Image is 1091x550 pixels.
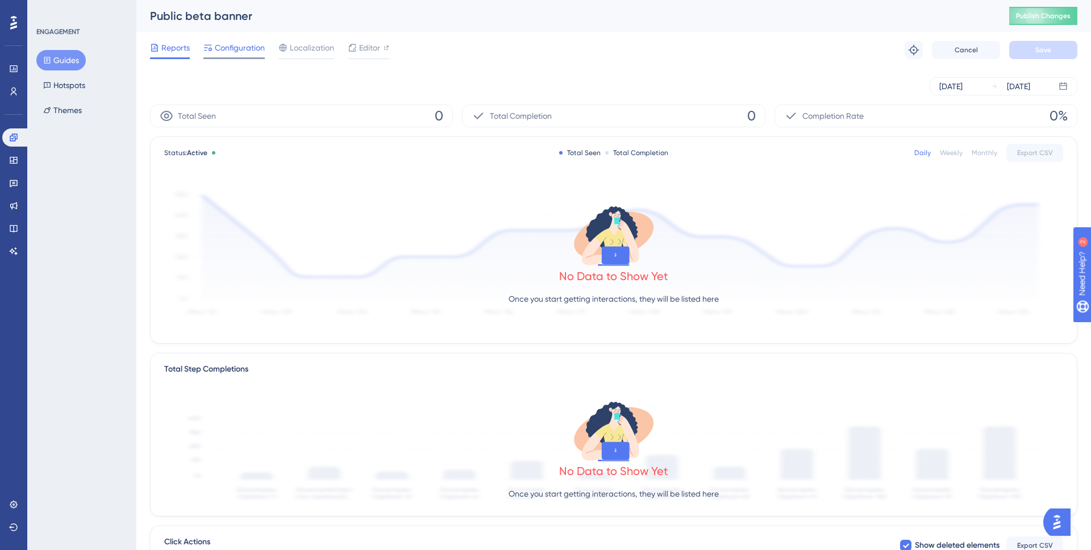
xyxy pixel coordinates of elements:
[1007,80,1030,93] div: [DATE]
[605,148,668,157] div: Total Completion
[747,107,756,125] span: 0
[36,50,86,70] button: Guides
[161,41,190,55] span: Reports
[359,41,380,55] span: Editor
[36,75,92,95] button: Hotspots
[509,487,719,501] p: Once you start getting interactions, they will be listed here
[36,100,89,120] button: Themes
[939,80,963,93] div: [DATE]
[36,27,80,36] div: ENGAGEMENT
[802,109,864,123] span: Completion Rate
[1016,11,1071,20] span: Publish Changes
[164,363,248,376] div: Total Step Completions
[940,148,963,157] div: Weekly
[1035,45,1051,55] span: Save
[27,3,71,16] span: Need Help?
[435,107,443,125] span: 0
[187,149,207,157] span: Active
[1043,505,1077,539] iframe: UserGuiding AI Assistant Launcher
[955,45,978,55] span: Cancel
[290,41,334,55] span: Localization
[1050,107,1068,125] span: 0%
[79,6,82,15] div: 2
[164,148,207,157] span: Status:
[1006,144,1063,162] button: Export CSV
[215,41,265,55] span: Configuration
[1009,41,1077,59] button: Save
[559,148,601,157] div: Total Seen
[1017,541,1053,550] span: Export CSV
[559,463,668,479] div: No Data to Show Yet
[178,109,216,123] span: Total Seen
[559,268,668,284] div: No Data to Show Yet
[932,41,1000,59] button: Cancel
[509,292,719,306] p: Once you start getting interactions, they will be listed here
[972,148,997,157] div: Monthly
[1017,148,1053,157] span: Export CSV
[914,148,931,157] div: Daily
[490,109,552,123] span: Total Completion
[1009,7,1077,25] button: Publish Changes
[150,8,981,24] div: Public beta banner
